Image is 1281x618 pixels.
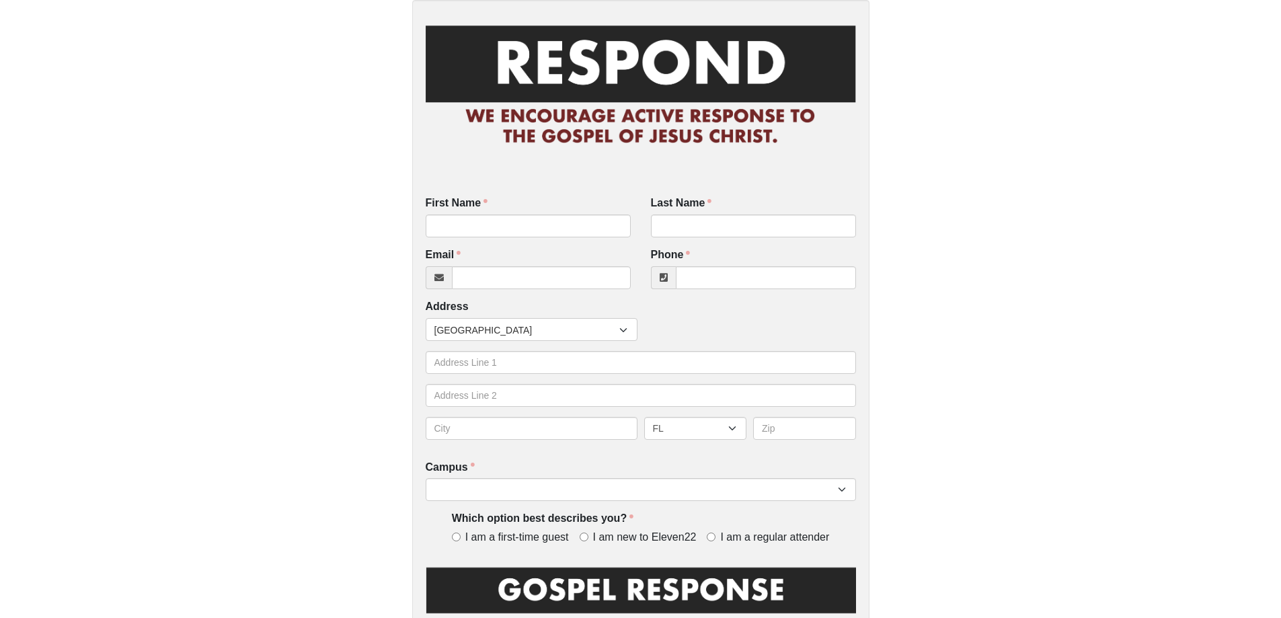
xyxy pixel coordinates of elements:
label: First Name [426,196,488,211]
label: Which option best describes you? [452,511,633,527]
span: [GEOGRAPHIC_DATA] [434,319,619,342]
span: I am new to Eleven22 [593,530,697,545]
span: I am a regular attender [720,530,829,545]
label: Last Name [651,196,712,211]
input: Address Line 1 [426,351,856,374]
label: Email [426,247,461,263]
label: Campus [426,460,475,475]
input: Address Line 2 [426,384,856,407]
input: I am a first-time guest [452,533,461,541]
input: I am a regular attender [707,533,715,541]
label: Address [426,299,469,315]
img: RespondCardHeader.png [426,13,856,157]
input: City [426,417,637,440]
label: Phone [651,247,691,263]
span: I am a first-time guest [465,530,569,545]
input: I am new to Eleven22 [580,533,588,541]
input: Zip [753,417,856,440]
